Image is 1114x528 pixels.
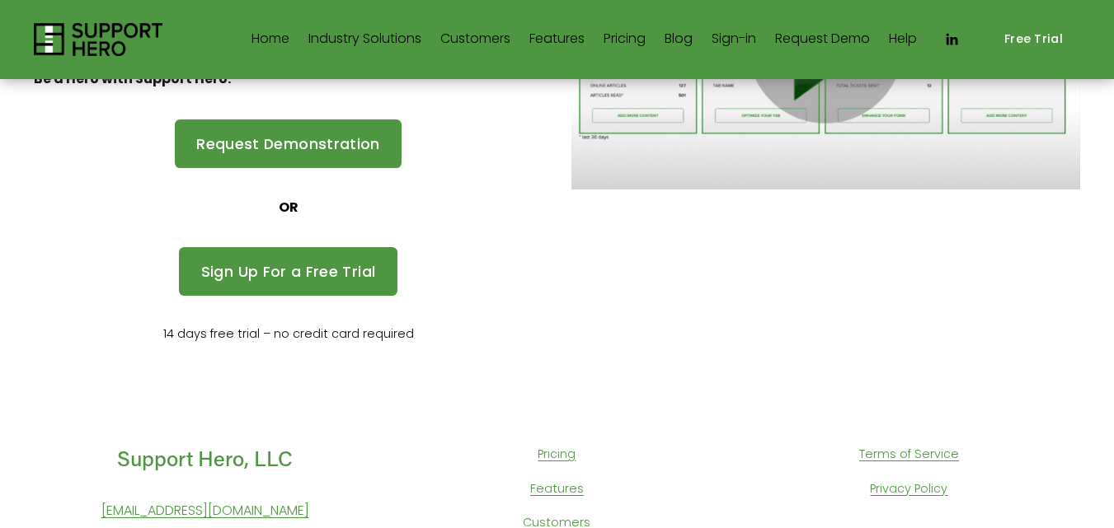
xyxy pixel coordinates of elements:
[34,69,231,88] strong: Be a Hero with Support Hero.
[440,26,510,53] a: Customers
[308,26,421,53] a: folder dropdown
[538,444,576,465] a: Pricing
[34,324,543,345] p: 14 days free trial – no credit card required
[986,20,1080,58] a: Free Trial
[889,26,917,53] a: Help
[308,27,421,51] span: Industry Solutions
[251,26,289,53] a: Home
[530,479,584,500] a: Features
[604,26,646,53] a: Pricing
[34,23,163,56] img: Support Hero
[712,26,756,53] a: Sign-in
[175,119,402,168] a: Request Demonstration
[665,26,693,53] a: Blog
[775,26,870,53] a: Request Demo
[943,31,960,48] a: LinkedIn
[859,444,959,465] a: Terms of Service
[101,499,309,523] a: [EMAIL_ADDRESS][DOMAIN_NAME]
[279,198,298,217] strong: OR
[34,444,377,473] h4: Support Hero, LLC
[179,247,397,296] a: Sign Up For a Free Trial
[529,26,585,53] a: Features
[870,479,947,500] a: Privacy Policy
